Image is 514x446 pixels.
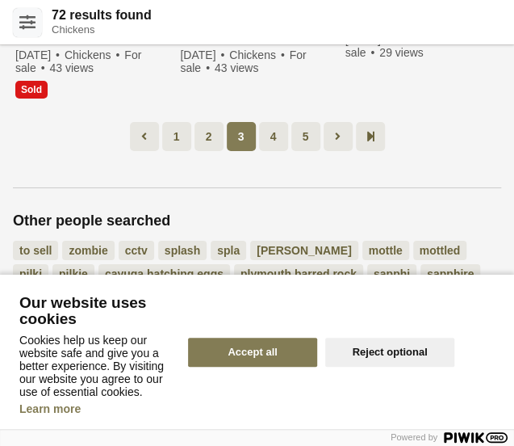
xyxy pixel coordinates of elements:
span: Our website uses cookies [19,295,169,327]
p: Cookies help us keep our website safe and give you a better experience. By visiting our website y... [19,334,169,398]
h2: Other people searched [13,212,501,230]
span: For sale [180,48,306,74]
a: sapphi [367,264,416,284]
span: 43 views [49,61,93,74]
span: 29 views [379,46,423,59]
span: Chickens [52,23,94,37]
a: pilki [13,264,48,284]
a: Learn more [19,402,81,415]
a: sapphire [420,264,480,284]
a: zombie [62,241,114,260]
span: [DATE] [15,48,61,61]
span: For sale [15,48,141,74]
a: plymouth barred rock [234,264,363,284]
span: 3 [227,122,256,151]
span: Powered by [391,432,437,442]
span: Sold [15,81,48,99]
span: Chickens [229,48,286,61]
a: 2 [194,122,224,151]
a: mottle [362,241,409,260]
a: mottled [413,241,467,260]
a: spla [211,241,246,260]
strong: 72 results found [52,8,495,23]
button: Reject optional [325,338,454,367]
a: to sell [13,241,58,260]
a: splash [158,241,207,260]
a: pilkie [52,264,94,284]
a: cctv [119,241,154,260]
a: 5 [291,122,320,151]
a: 4 [259,122,288,151]
a: cayuga hatching eggs [98,264,230,284]
button: Accept all [188,338,317,367]
span: For sale [345,33,471,59]
span: Chickens [65,48,122,61]
a: 1 [162,122,191,151]
span: 43 views [215,61,258,74]
span: [DATE] [180,48,226,61]
a: [PERSON_NAME] [250,241,357,260]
